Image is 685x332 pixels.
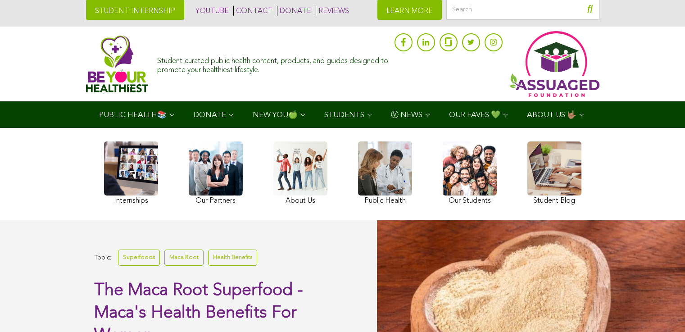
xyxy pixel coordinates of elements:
a: CONTACT [233,6,272,16]
span: Ⓥ NEWS [391,111,422,119]
a: Superfoods [118,250,160,265]
a: Maca Root [164,250,204,265]
a: Health Benefits [208,250,257,265]
span: NEW YOU🍏 [253,111,298,119]
span: DONATE [193,111,226,119]
img: Assuaged [86,35,149,92]
img: glassdoor [445,37,451,46]
iframe: Chat Widget [640,289,685,332]
span: STUDENTS [324,111,364,119]
img: Assuaged App [509,31,599,97]
div: Student-curated public health content, products, and guides designed to promote your healthiest l... [157,53,390,74]
span: ABOUT US 🤟🏽 [527,111,576,119]
span: Topic: [94,252,111,264]
div: Navigation Menu [86,101,599,128]
a: YOUTUBE [193,6,229,16]
a: REVIEWS [316,6,349,16]
a: DONATE [277,6,311,16]
span: PUBLIC HEALTH📚 [99,111,167,119]
span: OUR FAVES 💚 [449,111,500,119]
